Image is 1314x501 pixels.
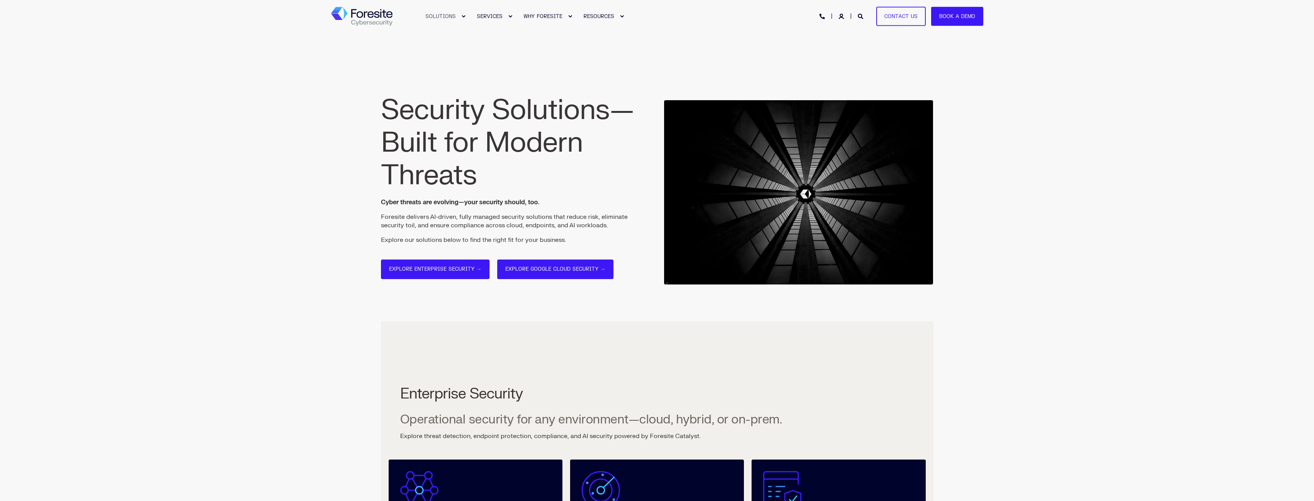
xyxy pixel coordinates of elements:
span: SOLUTIONS [425,13,456,19]
a: Open Search [858,13,865,19]
div: Expand WHY FORESITE [568,14,572,19]
span: RESOURCES [584,13,614,19]
strong: Cyber threats are evolving—your security should, too. [381,198,539,206]
a: Explore Google Cloud Security → [497,260,613,279]
a: Book a Demo [931,7,983,26]
p: Explore our solutions below to find the right fit for your business. [381,236,650,244]
span: WHY FORESITE [524,13,562,19]
p: Explore threat detection, endpoint protection, compliance, and AI security powered by Foresite Ca... [400,432,782,440]
img: A series of diminishing size hexagons with powerful connecting lines through each corner towards ... [664,100,933,284]
div: Expand SOLUTIONS [461,14,466,19]
div: Expand RESOURCES [620,14,624,19]
a: Contact Us [876,7,926,26]
h3: Operational security for any environment—cloud, hybrid, or on-prem. [400,413,782,426]
h2: Enterprise Security [400,387,782,401]
a: Login [839,13,846,19]
p: Foresite delivers AI-driven, fully managed security solutions that reduce risk, eliminate securit... [381,213,650,230]
a: Explore Enterprise Security → [381,260,490,279]
h1: Security Solutions—Built for Modern Threats [381,94,650,192]
img: Foresite logo, a hexagon shape of blues with a directional arrow to the right hand side, and the ... [331,7,392,26]
a: Back to Home [331,7,392,26]
div: Expand SERVICES [508,14,513,19]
